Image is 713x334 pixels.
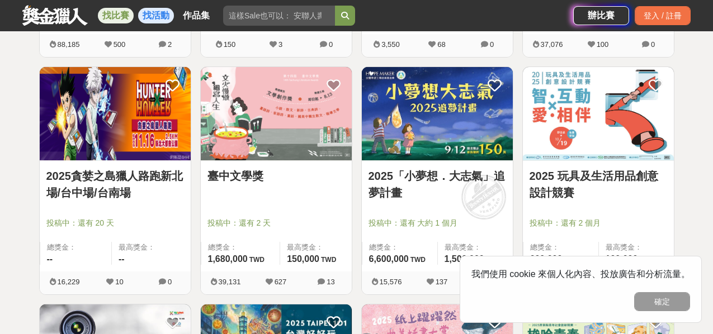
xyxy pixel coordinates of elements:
span: 投稿中：還有 20 天 [46,217,184,229]
span: 投稿中：還有 大約 1 個月 [369,217,506,229]
span: 600,000 [530,254,563,264]
a: 找比賽 [98,8,134,23]
a: 2025貪婪之島獵人路跑新北場/台中場/台南場 [46,168,184,201]
span: 最高獎金： [445,242,506,253]
span: 總獎金： [47,242,105,253]
span: 0 [329,40,333,49]
a: 2025「小夢想．大志氣」追夢計畫 [369,168,506,201]
span: 37,076 [541,40,563,49]
span: TWD [410,256,426,264]
span: 68 [437,40,445,49]
a: Cover Image [201,67,352,161]
span: 0 [490,40,494,49]
span: 150,000 [287,254,319,264]
span: 最高獎金： [287,242,344,253]
span: 500 [114,40,126,49]
span: 150 [224,40,236,49]
img: Cover Image [362,67,513,160]
a: 辦比賽 [573,6,629,25]
a: Cover Image [362,67,513,161]
span: 88,185 [58,40,80,49]
span: 0 [651,40,655,49]
span: 我們使用 cookie 來個人化內容、投放廣告和分析流量。 [471,269,690,279]
img: Cover Image [523,67,674,160]
span: 0 [168,278,172,286]
span: 39,131 [219,278,241,286]
span: 15,576 [380,278,402,286]
a: 臺中文學獎 [207,168,345,184]
span: 627 [275,278,287,286]
input: 這樣Sale也可以： 安聯人壽創意銷售法募集 [223,6,335,26]
span: 1,500,000 [445,254,484,264]
span: 6,600,000 [369,254,409,264]
img: Cover Image [40,67,191,160]
span: 最高獎金： [119,242,184,253]
span: 13 [327,278,334,286]
span: 100,000 [606,254,638,264]
a: 找活動 [138,8,174,23]
span: TWD [249,256,265,264]
img: Cover Image [201,67,352,160]
span: 投稿中：還有 2 個月 [530,217,667,229]
span: TWD [321,256,336,264]
span: -- [119,254,125,264]
span: 1,680,000 [208,254,248,264]
a: 作品集 [178,8,214,23]
span: 10 [115,278,123,286]
div: 登入 / 註冊 [635,6,691,25]
button: 確定 [634,292,690,311]
a: Cover Image [40,67,191,161]
span: 3,550 [381,40,400,49]
span: 總獎金： [369,242,431,253]
span: 2 [168,40,172,49]
span: 3 [278,40,282,49]
span: -- [47,254,53,264]
span: 投稿中：還有 2 天 [207,217,345,229]
a: Cover Image [523,67,674,161]
span: 16,229 [58,278,80,286]
span: 137 [436,278,448,286]
span: 總獎金： [208,242,273,253]
span: 最高獎金： [606,242,667,253]
a: 2025 玩具及生活用品創意設計競賽 [530,168,667,201]
span: 100 [597,40,609,49]
span: 總獎金： [530,242,592,253]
